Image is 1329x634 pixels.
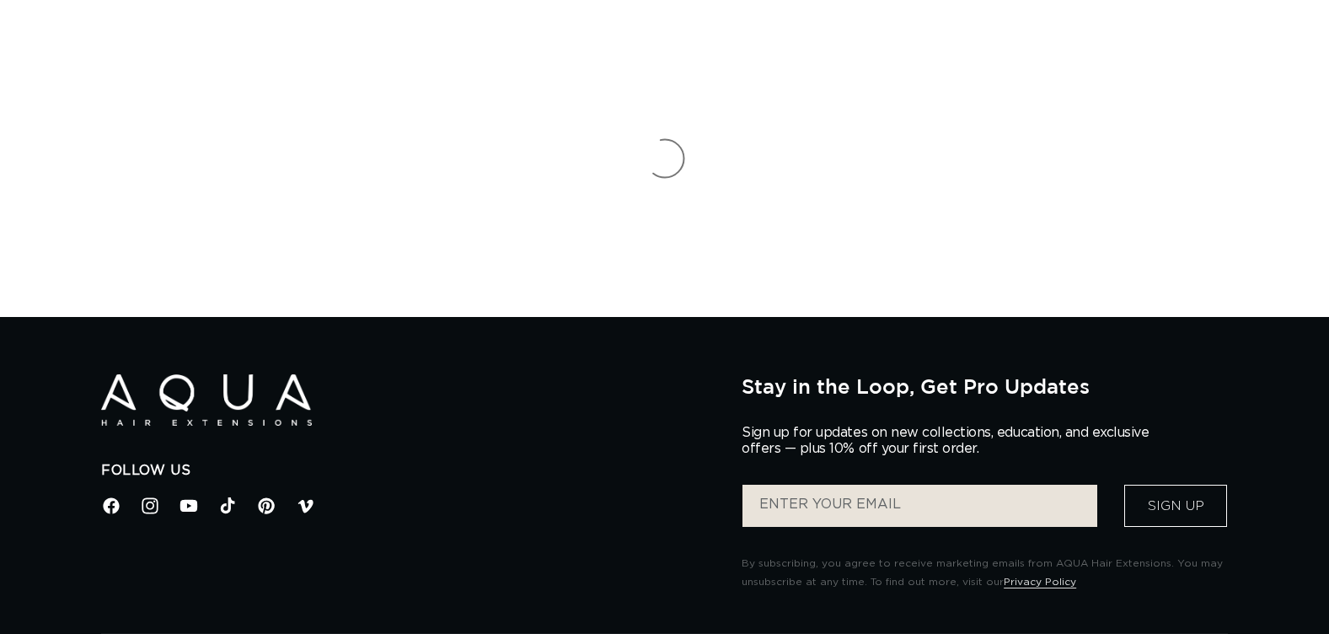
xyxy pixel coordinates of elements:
input: ENTER YOUR EMAIL [742,485,1097,527]
p: Sign up for updates on new collections, education, and exclusive offers — plus 10% off your first... [742,425,1163,457]
h2: Stay in the Loop, Get Pro Updates [742,374,1228,398]
button: Sign Up [1124,485,1227,527]
a: Privacy Policy [1004,577,1076,587]
p: By subscribing, you agree to receive marketing emails from AQUA Hair Extensions. You may unsubscr... [742,555,1228,591]
h2: Follow Us [101,462,716,480]
img: Aqua Hair Extensions [101,374,312,426]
